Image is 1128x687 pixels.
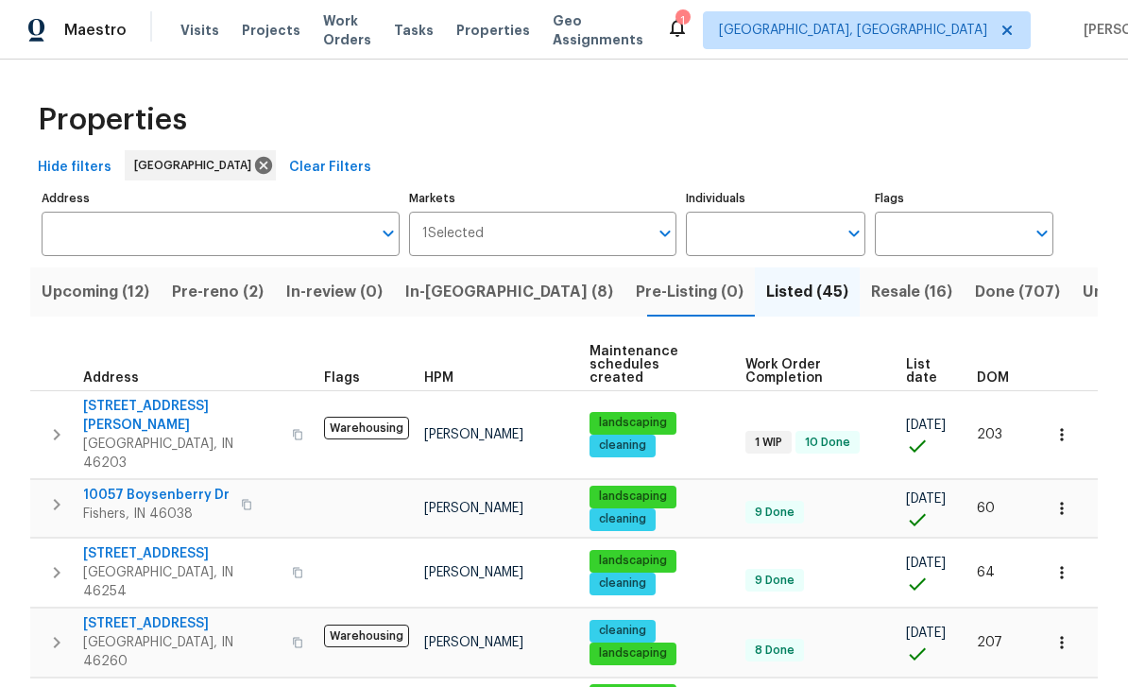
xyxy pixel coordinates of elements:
[83,563,281,601] span: [GEOGRAPHIC_DATA], IN 46254
[286,279,383,305] span: In-review (0)
[64,21,127,40] span: Maestro
[977,566,995,579] span: 64
[424,566,523,579] span: [PERSON_NAME]
[409,193,677,204] label: Markets
[424,428,523,441] span: [PERSON_NAME]
[180,21,219,40] span: Visits
[42,193,400,204] label: Address
[323,11,371,49] span: Work Orders
[745,358,875,385] span: Work Order Completion
[289,156,371,180] span: Clear Filters
[906,557,946,570] span: [DATE]
[242,21,300,40] span: Projects
[686,193,864,204] label: Individuals
[134,156,259,175] span: [GEOGRAPHIC_DATA]
[977,371,1009,385] span: DOM
[906,419,946,432] span: [DATE]
[871,279,952,305] span: Resale (16)
[83,371,139,385] span: Address
[424,502,523,515] span: [PERSON_NAME]
[977,428,1002,441] span: 203
[282,150,379,185] button: Clear Filters
[590,345,713,385] span: Maintenance schedules created
[553,11,643,49] span: Geo Assignments
[591,575,654,592] span: cleaning
[38,156,111,180] span: Hide filters
[324,371,360,385] span: Flags
[975,279,1060,305] span: Done (707)
[906,492,946,506] span: [DATE]
[424,371,453,385] span: HPM
[83,397,281,435] span: [STREET_ADDRESS][PERSON_NAME]
[747,573,802,589] span: 9 Done
[841,220,867,247] button: Open
[766,279,848,305] span: Listed (45)
[394,24,434,37] span: Tasks
[875,193,1053,204] label: Flags
[652,220,678,247] button: Open
[83,614,281,633] span: [STREET_ADDRESS]
[324,625,409,647] span: Warehousing
[591,645,675,661] span: landscaping
[977,502,995,515] span: 60
[906,358,945,385] span: List date
[83,544,281,563] span: [STREET_ADDRESS]
[324,417,409,439] span: Warehousing
[83,486,230,505] span: 10057 Boysenberry Dr
[1029,220,1055,247] button: Open
[747,643,802,659] span: 8 Done
[591,415,675,431] span: landscaping
[375,220,402,247] button: Open
[636,279,743,305] span: Pre-Listing (0)
[424,636,523,649] span: [PERSON_NAME]
[591,553,675,569] span: landscaping
[797,435,858,451] span: 10 Done
[38,111,187,129] span: Properties
[747,435,790,451] span: 1 WIP
[747,505,802,521] span: 9 Done
[405,279,613,305] span: In-[GEOGRAPHIC_DATA] (8)
[591,438,654,454] span: cleaning
[675,11,689,30] div: 1
[977,636,1002,649] span: 207
[422,226,484,242] span: 1 Selected
[83,505,230,524] span: Fishers, IN 46038
[83,435,281,472] span: [GEOGRAPHIC_DATA], IN 46203
[719,21,987,40] span: [GEOGRAPHIC_DATA], [GEOGRAPHIC_DATA]
[591,511,654,527] span: cleaning
[30,150,119,185] button: Hide filters
[172,279,264,305] span: Pre-reno (2)
[906,627,946,640] span: [DATE]
[591,623,654,639] span: cleaning
[591,489,675,505] span: landscaping
[456,21,530,40] span: Properties
[83,633,281,671] span: [GEOGRAPHIC_DATA], IN 46260
[42,279,149,305] span: Upcoming (12)
[125,150,276,180] div: [GEOGRAPHIC_DATA]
